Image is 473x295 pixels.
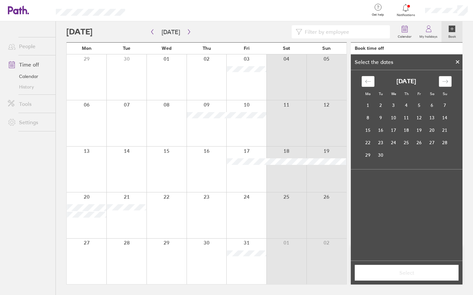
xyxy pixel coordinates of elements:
small: Fr [417,91,421,96]
td: Choose Sunday, September 7, 2025 as your check-in date. It’s available. [439,99,451,111]
td: Choose Saturday, September 27, 2025 as your check-in date. It’s available. [426,136,439,149]
input: Filter by employee [302,26,386,38]
td: Choose Thursday, September 25, 2025 as your check-in date. It’s available. [400,136,413,149]
td: Choose Wednesday, September 24, 2025 as your check-in date. It’s available. [387,136,400,149]
button: Select [355,265,459,281]
label: My holidays [416,33,441,39]
label: Book [444,33,460,39]
a: Tools [3,97,56,110]
td: Choose Thursday, September 11, 2025 as your check-in date. It’s available. [400,111,413,124]
span: Wed [162,46,171,51]
td: Choose Tuesday, September 2, 2025 as your check-in date. It’s available. [374,99,387,111]
td: Choose Wednesday, September 17, 2025 as your check-in date. It’s available. [387,124,400,136]
label: Calendar [394,33,416,39]
td: Choose Sunday, September 21, 2025 as your check-in date. It’s available. [439,124,451,136]
td: Choose Wednesday, September 3, 2025 as your check-in date. It’s available. [387,99,400,111]
td: Choose Saturday, September 20, 2025 as your check-in date. It’s available. [426,124,439,136]
a: People [3,40,56,53]
td: Choose Tuesday, September 9, 2025 as your check-in date. It’s available. [374,111,387,124]
td: Choose Sunday, September 28, 2025 as your check-in date. It’s available. [439,136,451,149]
a: Calendar [3,71,56,82]
td: Choose Thursday, September 4, 2025 as your check-in date. It’s available. [400,99,413,111]
span: Fri [244,46,250,51]
div: Move forward to switch to the next month. [439,76,452,87]
td: Choose Friday, September 26, 2025 as your check-in date. It’s available. [413,136,426,149]
td: Choose Friday, September 5, 2025 as your check-in date. It’s available. [413,99,426,111]
small: Su [443,91,447,96]
td: Choose Saturday, September 13, 2025 as your check-in date. It’s available. [426,111,439,124]
td: Choose Monday, September 1, 2025 as your check-in date. It’s available. [362,99,374,111]
td: Choose Monday, September 15, 2025 as your check-in date. It’s available. [362,124,374,136]
small: Sa [430,91,434,96]
td: Choose Tuesday, September 30, 2025 as your check-in date. It’s available. [374,149,387,161]
span: Get help [367,13,389,17]
td: Choose Tuesday, September 23, 2025 as your check-in date. It’s available. [374,136,387,149]
td: Choose Sunday, September 14, 2025 as your check-in date. It’s available. [439,111,451,124]
a: Notifications [395,3,417,17]
a: History [3,82,56,92]
small: Tu [379,91,383,96]
td: Choose Wednesday, September 10, 2025 as your check-in date. It’s available. [387,111,400,124]
div: Book time off [355,46,384,51]
a: Settings [3,116,56,129]
span: Mon [82,46,92,51]
small: We [391,91,396,96]
td: Choose Tuesday, September 16, 2025 as your check-in date. It’s available. [374,124,387,136]
span: Sat [283,46,290,51]
small: Th [404,91,409,96]
div: Select the dates [351,59,397,65]
td: Choose Friday, September 19, 2025 as your check-in date. It’s available. [413,124,426,136]
a: Calendar [394,21,416,42]
a: Time off [3,58,56,71]
td: Choose Monday, September 22, 2025 as your check-in date. It’s available. [362,136,374,149]
div: Move backward to switch to the previous month. [362,76,374,87]
div: Calendar [354,70,459,169]
button: [DATE] [156,27,185,37]
td: Choose Saturday, September 6, 2025 as your check-in date. It’s available. [426,99,439,111]
span: Select [359,270,454,276]
span: Tue [123,46,130,51]
span: Sun [322,46,331,51]
a: My holidays [416,21,441,42]
td: Choose Friday, September 12, 2025 as your check-in date. It’s available. [413,111,426,124]
span: Notifications [395,13,417,17]
td: Choose Thursday, September 18, 2025 as your check-in date. It’s available. [400,124,413,136]
small: Mo [365,91,371,96]
td: Choose Monday, September 29, 2025 as your check-in date. It’s available. [362,149,374,161]
a: Book [441,21,462,42]
strong: [DATE] [396,78,416,85]
td: Choose Monday, September 8, 2025 as your check-in date. It’s available. [362,111,374,124]
span: Thu [203,46,211,51]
